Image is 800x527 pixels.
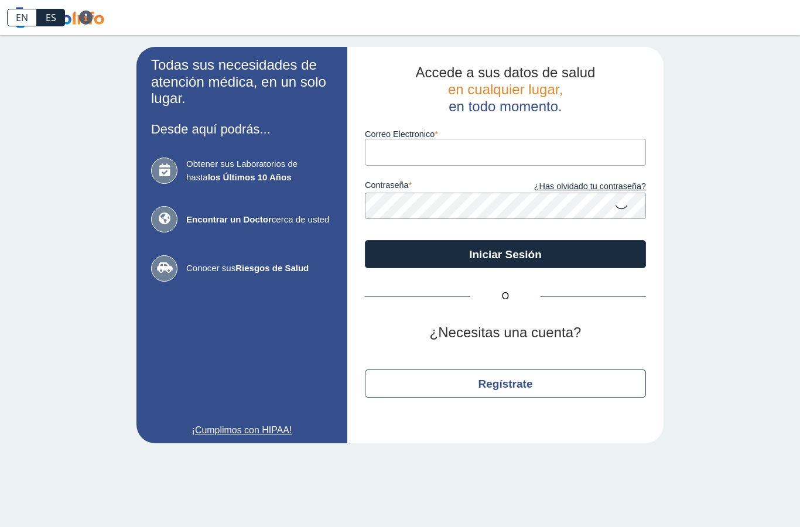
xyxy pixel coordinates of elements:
[186,158,333,184] span: Obtener sus Laboratorios de hasta
[186,262,333,275] span: Conocer sus
[449,98,562,114] span: en todo momento.
[470,289,541,303] span: O
[151,57,333,107] h2: Todas sus necesidades de atención médica, en un solo lugar.
[151,423,333,437] a: ¡Cumplimos con HIPAA!
[365,324,646,341] h2: ¿Necesitas una cuenta?
[186,214,272,224] b: Encontrar un Doctor
[365,180,505,193] label: contraseña
[365,129,646,139] label: Correo Electronico
[235,263,309,273] b: Riesgos de Salud
[37,9,65,26] a: ES
[416,64,596,80] span: Accede a sus datos de salud
[365,240,646,268] button: Iniciar Sesión
[151,122,333,136] h3: Desde aquí podrás...
[505,180,646,193] a: ¿Has olvidado tu contraseña?
[448,81,563,97] span: en cualquier lugar,
[208,172,292,182] b: los Últimos 10 Años
[7,9,37,26] a: EN
[186,213,333,227] span: cerca de usted
[365,369,646,398] button: Regístrate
